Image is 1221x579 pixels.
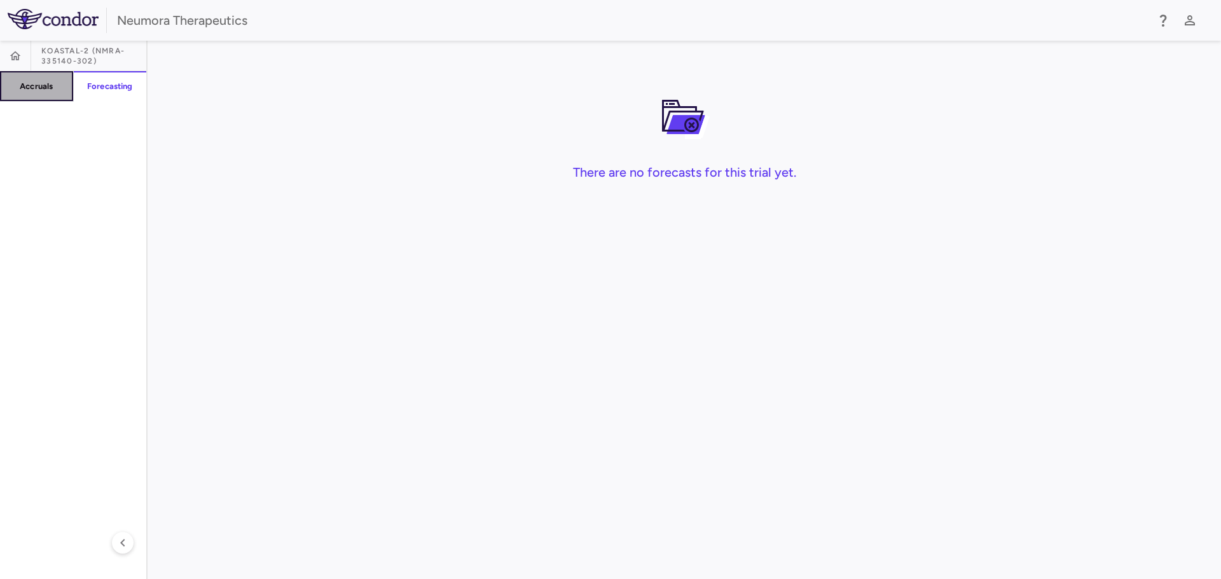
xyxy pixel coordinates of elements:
div: Neumora Therapeutics [117,11,1147,30]
span: KOASTAL-2 (NMRA-335140-302) [41,46,146,66]
h6: Forecasting [87,81,133,92]
img: logo-full-SnFGN8VE.png [8,9,99,29]
h4: There are no forecasts for this trial yet. [573,163,796,182]
h6: Accruals [20,81,53,92]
